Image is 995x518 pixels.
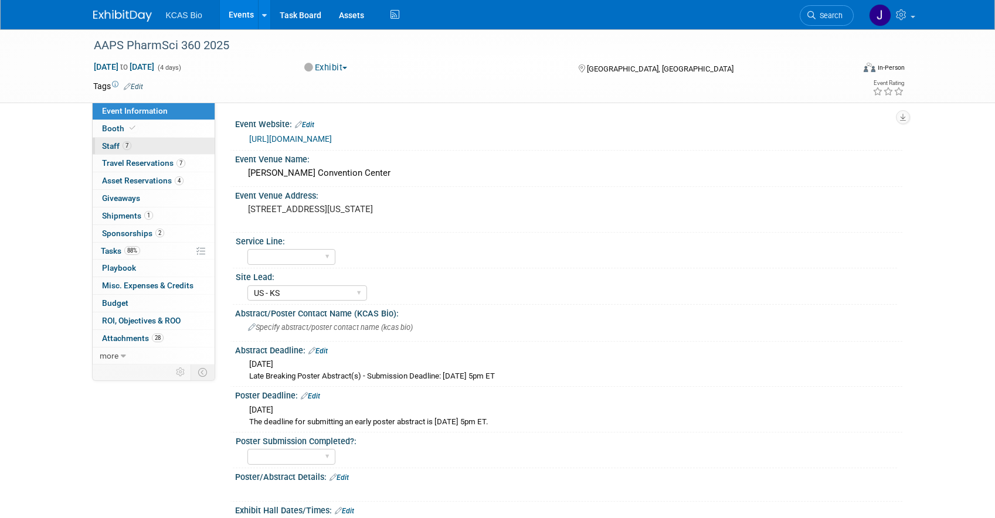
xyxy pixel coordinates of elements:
[244,164,894,182] div: [PERSON_NAME] Convention Center
[102,229,164,238] span: Sponsorships
[102,176,184,185] span: Asset Reservations
[236,268,897,283] div: Site Lead:
[248,323,413,332] span: Specify abstract/poster contact name (kcas bio)
[124,83,143,91] a: Edit
[864,63,875,72] img: Format-Inperson.png
[102,141,131,151] span: Staff
[102,106,168,115] span: Event Information
[102,124,138,133] span: Booth
[248,204,500,214] pre: [STREET_ADDRESS][US_STATE]
[93,347,215,364] a: more
[155,229,164,237] span: 2
[869,4,891,26] img: Jason Hannah
[308,347,328,355] a: Edit
[235,305,902,319] div: Abstract/Poster Contact Name (KCAS Bio):
[93,138,215,155] a: Staff7
[102,298,128,308] span: Budget
[101,246,140,255] span: Tasks
[124,246,140,255] span: 88%
[249,405,273,414] span: [DATE]
[785,61,905,79] div: Event Format
[335,507,354,515] a: Edit
[93,207,215,224] a: Shipments1
[102,333,164,343] span: Attachments
[301,392,320,400] a: Edit
[93,225,215,242] a: Sponsorships2
[102,281,193,290] span: Misc. Expenses & Credits
[93,103,215,120] a: Event Information
[235,115,902,131] div: Event Website:
[235,387,902,402] div: Poster Deadline:
[102,158,185,168] span: Travel Reservations
[249,371,894,382] div: Late Breaking Poster Abstract(s) - Submission Deadline: [DATE] 5pm ET
[176,159,185,168] span: 7
[235,468,902,483] div: Poster/Abstract Details:
[235,187,902,202] div: Event Venue Address:
[118,62,130,71] span: to
[175,176,184,185] span: 4
[93,260,215,277] a: Playbook
[123,141,131,150] span: 7
[102,193,140,203] span: Giveaways
[249,417,894,428] div: The deadline for submitting an early poster abstract is [DATE] 5pm ET.
[93,243,215,260] a: Tasks88%
[877,63,905,72] div: In-Person
[93,330,215,347] a: Attachments28
[100,351,118,360] span: more
[157,64,181,71] span: (4 days)
[93,80,143,92] td: Tags
[93,295,215,312] a: Budget
[93,120,215,137] a: Booth
[236,432,897,447] div: Poster Submission Completed?:
[102,263,136,272] span: Playbook
[93,277,215,294] a: Misc. Expenses & Credits
[102,211,153,220] span: Shipments
[102,316,181,325] span: ROI, Objectives & ROO
[300,62,352,74] button: Exhibit
[152,333,164,342] span: 28
[330,473,349,482] a: Edit
[93,172,215,189] a: Asset Reservations4
[235,502,902,517] div: Exhibit Hall Dates/Times:
[166,11,202,20] span: KCAS Bio
[587,64,733,73] span: [GEOGRAPHIC_DATA], [GEOGRAPHIC_DATA]
[144,211,153,220] span: 1
[93,10,152,22] img: ExhibitDay
[93,190,215,207] a: Giveaways
[800,5,854,26] a: Search
[130,125,135,131] i: Booth reservation complete
[249,134,332,144] a: [URL][DOMAIN_NAME]
[191,364,215,380] td: Toggle Event Tabs
[235,342,902,357] div: Abstract Deadline:
[816,11,843,20] span: Search
[295,121,314,129] a: Edit
[235,151,902,165] div: Event Venue Name:
[249,359,273,369] span: [DATE]
[93,312,215,329] a: ROI, Objectives & ROO
[93,62,155,72] span: [DATE] [DATE]
[90,35,836,56] div: AAPS PharmSci 360 2025
[236,233,897,247] div: Service Line:
[93,155,215,172] a: Travel Reservations7
[872,80,904,86] div: Event Rating
[171,364,191,380] td: Personalize Event Tab Strip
